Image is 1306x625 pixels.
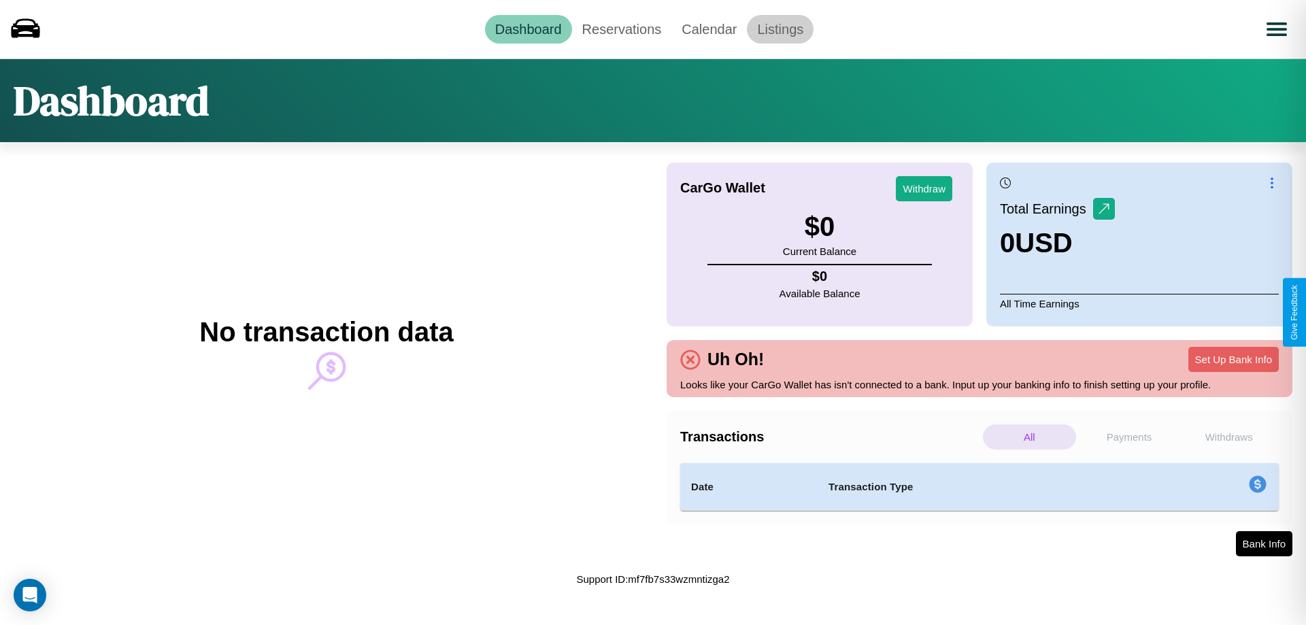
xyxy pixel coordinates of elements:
p: All [983,424,1076,450]
table: simple table [680,463,1279,511]
h2: No transaction data [199,317,453,348]
p: Payments [1083,424,1176,450]
button: Bank Info [1236,531,1292,556]
button: Set Up Bank Info [1188,347,1279,372]
h3: 0 USD [1000,228,1115,258]
p: Available Balance [780,284,860,303]
h4: CarGo Wallet [680,180,765,196]
h4: Uh Oh! [701,350,771,369]
a: Listings [747,15,814,44]
h4: Transaction Type [828,479,1137,495]
p: Withdraws [1182,424,1275,450]
p: Total Earnings [1000,197,1093,221]
h1: Dashboard [14,73,209,129]
p: Current Balance [783,242,856,260]
a: Calendar [671,15,747,44]
h3: $ 0 [783,212,856,242]
button: Withdraw [896,176,952,201]
h4: Transactions [680,429,979,445]
h4: Date [691,479,807,495]
p: Looks like your CarGo Wallet has isn't connected to a bank. Input up your banking info to finish ... [680,375,1279,394]
p: All Time Earnings [1000,294,1279,313]
h4: $ 0 [780,269,860,284]
a: Reservations [572,15,672,44]
div: Open Intercom Messenger [14,579,46,611]
a: Dashboard [485,15,572,44]
button: Open menu [1258,10,1296,48]
div: Give Feedback [1290,285,1299,340]
p: Support ID: mf7fb7s33wzmntizga2 [576,570,729,588]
